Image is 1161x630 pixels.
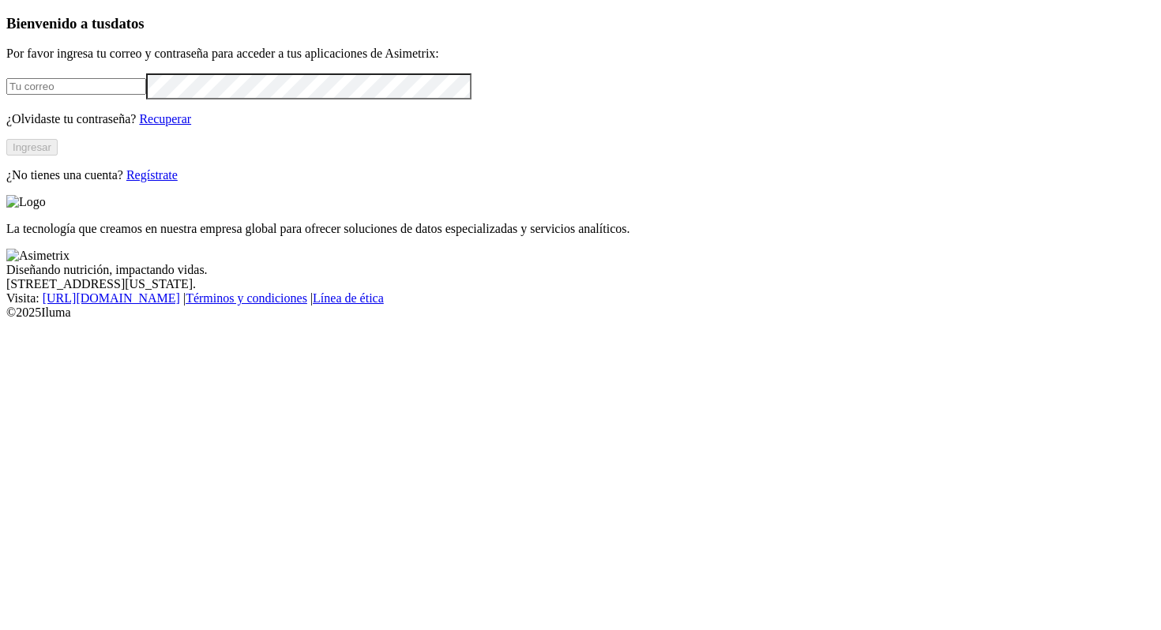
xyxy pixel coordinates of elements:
p: Por favor ingresa tu correo y contraseña para acceder a tus aplicaciones de Asimetrix: [6,47,1155,61]
img: Logo [6,195,46,209]
div: [STREET_ADDRESS][US_STATE]. [6,277,1155,291]
input: Tu correo [6,78,146,95]
img: Asimetrix [6,249,70,263]
button: Ingresar [6,139,58,156]
div: Visita : | | [6,291,1155,306]
h3: Bienvenido a tus [6,15,1155,32]
a: Términos y condiciones [186,291,307,305]
p: ¿No tienes una cuenta? [6,168,1155,182]
div: © 2025 Iluma [6,306,1155,320]
a: [URL][DOMAIN_NAME] [43,291,180,305]
a: Línea de ética [313,291,384,305]
p: ¿Olvidaste tu contraseña? [6,112,1155,126]
a: Recuperar [139,112,191,126]
p: La tecnología que creamos en nuestra empresa global para ofrecer soluciones de datos especializad... [6,222,1155,236]
span: datos [111,15,145,32]
div: Diseñando nutrición, impactando vidas. [6,263,1155,277]
a: Regístrate [126,168,178,182]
